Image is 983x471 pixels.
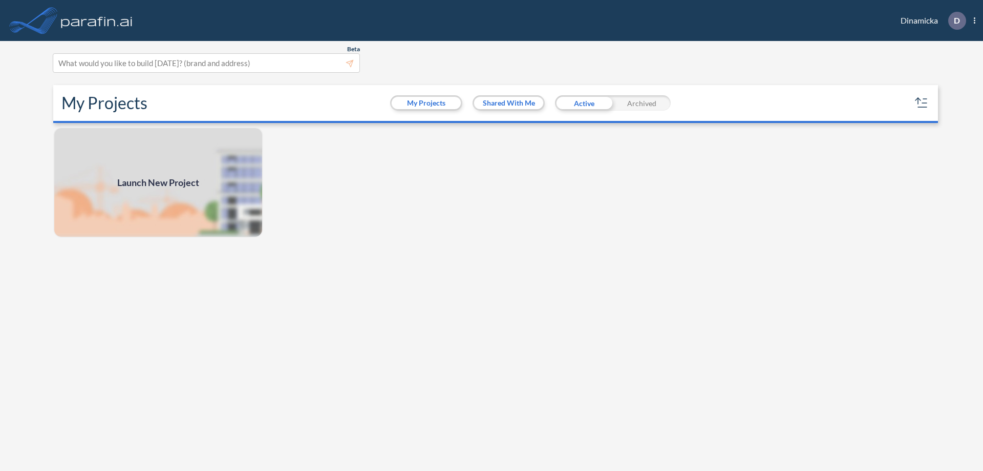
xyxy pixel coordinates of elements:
[347,45,360,53] span: Beta
[59,10,135,31] img: logo
[613,95,671,111] div: Archived
[61,93,147,113] h2: My Projects
[474,97,543,109] button: Shared With Me
[117,176,199,190] span: Launch New Project
[555,95,613,111] div: Active
[913,95,930,111] button: sort
[392,97,461,109] button: My Projects
[53,127,263,238] img: add
[53,127,263,238] a: Launch New Project
[954,16,960,25] p: D
[885,12,975,30] div: Dinamicka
